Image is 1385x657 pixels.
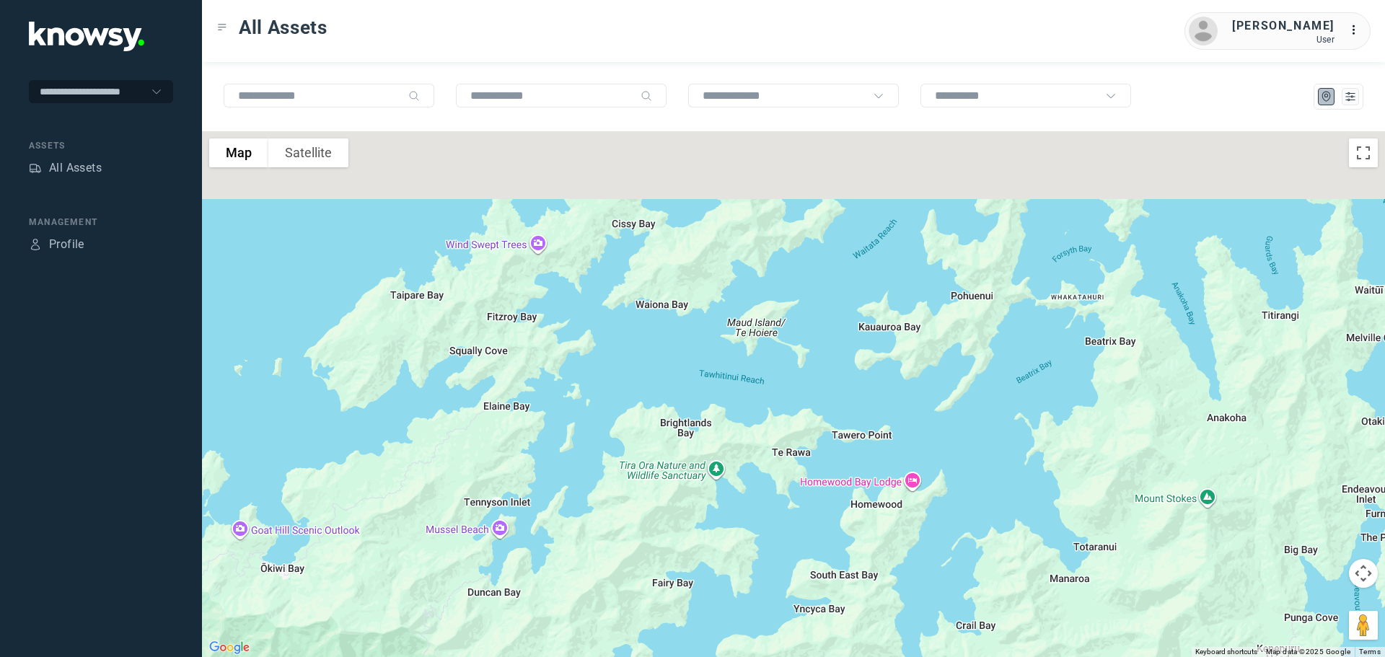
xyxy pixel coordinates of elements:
[29,238,42,251] div: Profile
[206,638,253,657] a: Open this area in Google Maps (opens a new window)
[239,14,327,40] span: All Assets
[29,22,144,51] img: Application Logo
[217,22,227,32] div: Toggle Menu
[1350,25,1364,35] tspan: ...
[268,138,348,167] button: Show satellite imagery
[29,162,42,175] div: Assets
[1320,90,1333,103] div: Map
[29,236,84,253] a: ProfileProfile
[1349,138,1378,167] button: Toggle fullscreen view
[1195,647,1257,657] button: Keyboard shortcuts
[1349,611,1378,640] button: Drag Pegman onto the map to open Street View
[1359,648,1381,656] a: Terms (opens in new tab)
[206,638,253,657] img: Google
[49,236,84,253] div: Profile
[1349,559,1378,588] button: Map camera controls
[209,138,268,167] button: Show street map
[29,159,102,177] a: AssetsAll Assets
[1232,17,1335,35] div: [PERSON_NAME]
[29,139,173,152] div: Assets
[1232,35,1335,45] div: User
[1266,648,1350,656] span: Map data ©2025 Google
[641,90,652,102] div: Search
[29,216,173,229] div: Management
[1344,90,1357,103] div: List
[1189,17,1218,45] img: avatar.png
[408,90,420,102] div: Search
[49,159,102,177] div: All Assets
[1349,22,1366,39] div: :
[1349,22,1366,41] div: :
